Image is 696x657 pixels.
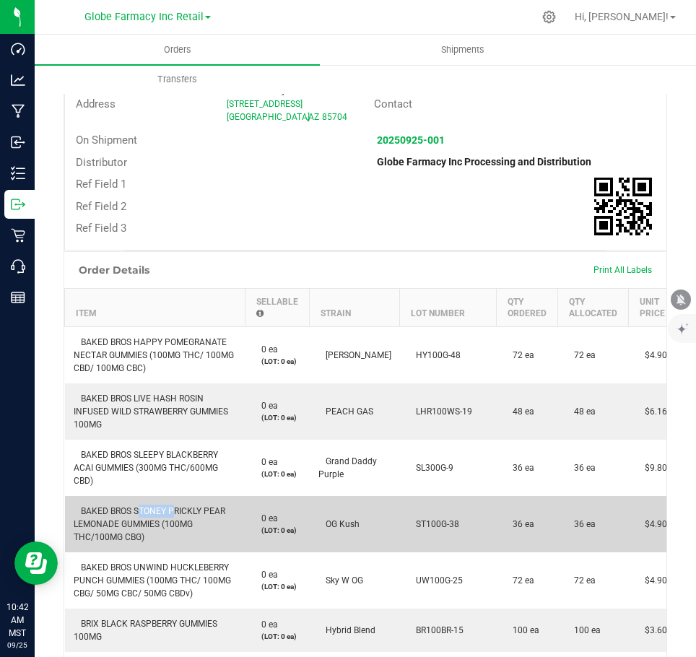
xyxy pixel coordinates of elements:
[318,350,391,360] span: [PERSON_NAME]
[76,156,127,169] span: Distributor
[567,575,596,586] span: 72 ea
[409,519,459,529] span: ST100G-38
[11,259,25,274] inline-svg: Call Center
[35,64,320,95] a: Transfers
[505,406,534,417] span: 48 ea
[558,288,629,326] th: Qty Allocated
[307,112,308,122] span: ,
[638,463,667,473] span: $9.80
[74,506,225,542] span: BAKED BROS STONEY PRICKLY PEAR LEMONADE GUMMIES (100MG THC/100MG CBG)
[594,178,652,235] img: Scan me!
[11,290,25,305] inline-svg: Reports
[11,166,25,180] inline-svg: Inventory
[254,581,301,592] p: (LOT: 0 ea)
[318,519,360,529] span: OG Kush
[76,97,116,110] span: Address
[74,450,218,486] span: BAKED BROS SLEEPY BLACKBERRY ACAI GUMMIES (300MG THC/600MG CBD)
[254,631,301,642] p: (LOT: 0 ea)
[567,406,596,417] span: 48 ea
[138,73,217,86] span: Transfers
[254,525,301,536] p: (LOT: 0 ea)
[254,412,301,423] p: (LOT: 0 ea)
[74,619,217,642] span: BRIX BLACK RASPBERRY GUMMIES 100MG
[35,35,320,65] a: Orders
[505,625,539,635] span: 100 ea
[567,625,601,635] span: 100 ea
[594,178,652,235] qrcode: 00006769
[14,541,58,585] iframe: Resource center
[318,406,373,417] span: PEACH GAS
[505,463,534,473] span: 36 ea
[254,401,278,411] span: 0 ea
[638,406,667,417] span: $6.16
[254,356,301,367] p: (LOT: 0 ea)
[322,112,347,122] span: 85704
[254,619,278,630] span: 0 ea
[74,337,234,373] span: BAKED BROS HAPPY POMEGRANATE NECTAR GUMMIES (100MG THC/ 100MG CBD/ 100MG CBC)
[227,112,310,122] span: [GEOGRAPHIC_DATA]
[76,222,126,235] span: Ref Field 3
[6,601,28,640] p: 10:42 AM MST
[638,350,667,360] span: $4.90
[254,457,278,467] span: 0 ea
[6,640,28,651] p: 09/25
[320,35,605,65] a: Shipments
[422,43,504,56] span: Shipments
[254,344,278,354] span: 0 ea
[567,463,596,473] span: 36 ea
[409,463,453,473] span: SL300G-9
[76,200,126,213] span: Ref Field 2
[567,519,596,529] span: 36 ea
[593,265,652,275] span: Print All Labels
[505,519,534,529] span: 36 ea
[318,625,375,635] span: Hybrid Blend
[79,264,149,276] h1: Order Details
[567,350,596,360] span: 72 ea
[11,73,25,87] inline-svg: Analytics
[400,288,497,326] th: Lot Number
[254,570,278,580] span: 0 ea
[84,11,204,23] span: Globe Farmacy Inc Retail
[374,97,412,110] span: Contact
[74,393,228,430] span: BAKED BROS LIVE HASH ROSIN INFUSED WILD STRAWBERRY GUMMIES 100MG
[318,456,377,479] span: Grand Daddy Purple
[409,575,463,586] span: UW100G-25
[245,288,310,326] th: Sellable
[11,197,25,212] inline-svg: Outbound
[409,350,461,360] span: HY100G-48
[65,288,245,326] th: Item
[144,43,211,56] span: Orders
[575,11,669,22] span: Hi, [PERSON_NAME]!
[11,104,25,118] inline-svg: Manufacturing
[76,178,126,191] span: Ref Field 1
[11,42,25,56] inline-svg: Dashboard
[629,288,677,326] th: Unit Price
[11,228,25,243] inline-svg: Retail
[505,575,534,586] span: 72 ea
[540,10,558,24] div: Manage settings
[11,135,25,149] inline-svg: Inbound
[409,625,464,635] span: BR100BR-15
[310,288,400,326] th: Strain
[254,513,278,523] span: 0 ea
[377,156,591,167] strong: Globe Farmacy Inc Processing and Distribution
[638,519,667,529] span: $4.90
[227,99,303,109] span: [STREET_ADDRESS]
[638,575,667,586] span: $4.90
[254,469,301,479] p: (LOT: 0 ea)
[505,350,534,360] span: 72 ea
[409,406,472,417] span: LHR100WS-19
[497,288,558,326] th: Qty Ordered
[318,575,363,586] span: Sky W OG
[377,134,445,146] a: 20250925-001
[638,625,667,635] span: $3.60
[76,134,137,147] span: On Shipment
[74,562,231,599] span: BAKED BROS UNWIND HUCKLEBERRY PUNCH GUMMIES (100MG THC/ 100MG CBG/ 50MG CBC/ 50MG CBDv)
[308,112,319,122] span: AZ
